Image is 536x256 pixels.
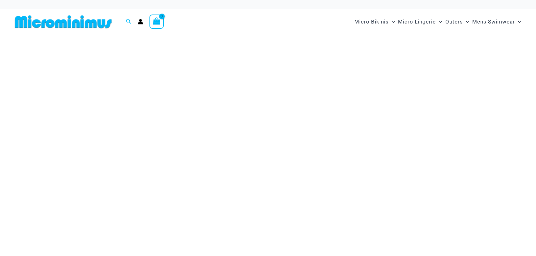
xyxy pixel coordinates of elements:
[389,14,395,30] span: Menu Toggle
[396,12,443,31] a: Micro LingerieMenu ToggleMenu Toggle
[444,12,471,31] a: OutersMenu ToggleMenu Toggle
[436,14,442,30] span: Menu Toggle
[12,15,114,29] img: MM SHOP LOGO FLAT
[471,12,523,31] a: Mens SwimwearMenu ToggleMenu Toggle
[463,14,469,30] span: Menu Toggle
[354,14,389,30] span: Micro Bikinis
[352,11,524,32] nav: Site Navigation
[472,14,515,30] span: Mens Swimwear
[353,12,396,31] a: Micro BikinisMenu ToggleMenu Toggle
[398,14,436,30] span: Micro Lingerie
[138,19,143,24] a: Account icon link
[445,14,463,30] span: Outers
[149,15,164,29] a: View Shopping Cart, empty
[515,14,521,30] span: Menu Toggle
[126,18,132,26] a: Search icon link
